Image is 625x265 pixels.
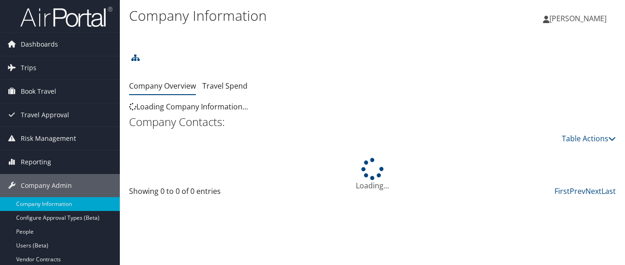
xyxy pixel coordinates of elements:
span: [PERSON_NAME] [549,13,607,24]
span: Company Admin [21,174,72,197]
span: Book Travel [21,80,56,103]
span: Trips [21,56,36,79]
a: [PERSON_NAME] [543,5,616,32]
div: Loading... [129,158,616,191]
a: Table Actions [562,133,616,144]
a: Travel Spend [202,81,248,91]
span: Travel Approval [21,103,69,126]
h1: Company Information [129,6,454,25]
a: Last [601,186,616,196]
span: Risk Management [21,127,76,150]
a: Next [585,186,601,196]
a: First [554,186,570,196]
span: Reporting [21,151,51,174]
a: Prev [570,186,585,196]
h2: Company Contacts: [129,114,616,130]
img: airportal-logo.png [20,6,112,28]
a: Company Overview [129,81,196,91]
span: Dashboards [21,33,58,56]
span: Loading Company Information... [129,102,248,112]
div: Showing 0 to 0 of 0 entries [129,186,241,201]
